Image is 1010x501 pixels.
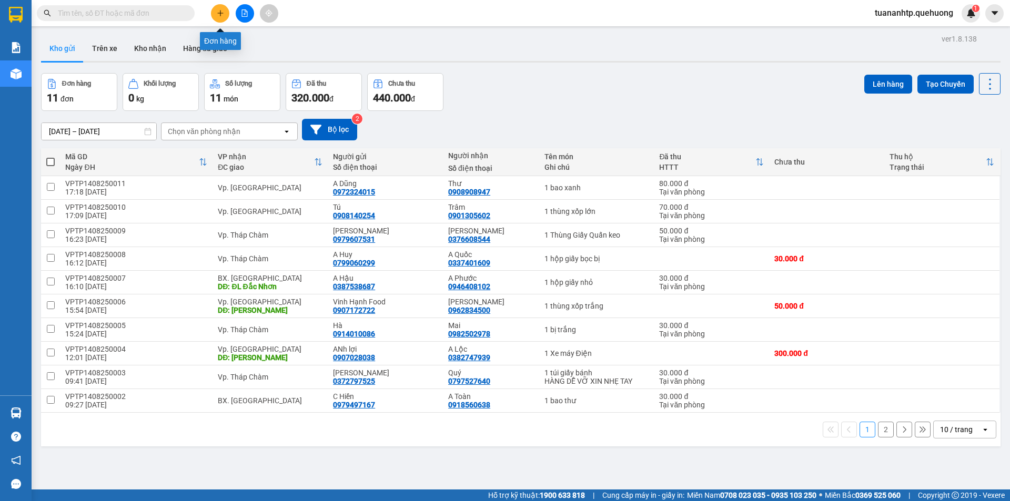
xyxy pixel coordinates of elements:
[286,73,362,111] button: Đã thu320.000đ
[544,183,649,192] div: 1 bao xanh
[65,345,207,353] div: VPTP1408250004
[544,377,649,385] div: HÀNG DỄ VỠ XIN NHẸ TAY
[544,278,649,287] div: 1 hộp giấy nhỏ
[123,73,199,111] button: Khối lượng0kg
[218,306,322,314] div: DĐ: Dư Khánh
[282,127,291,136] svg: open
[65,321,207,330] div: VPTP1408250005
[168,126,240,137] div: Chọn văn phòng nhận
[58,7,182,19] input: Tìm tên, số ĐT hoặc mã đơn
[448,211,490,220] div: 0901305602
[544,302,649,310] div: 1 thùng xốp trắng
[890,152,986,161] div: Thu hộ
[488,489,585,501] span: Hỗ trợ kỹ thuật:
[65,259,207,267] div: 16:12 [DATE]
[210,91,221,104] span: 11
[218,298,322,306] div: Vp. [GEOGRAPHIC_DATA]
[41,36,84,61] button: Kho gửi
[128,91,134,104] span: 0
[448,151,533,160] div: Người nhận
[687,489,816,501] span: Miền Nam
[448,401,490,409] div: 0918560638
[448,250,533,259] div: A Quốc
[204,73,280,111] button: Số lượng11món
[544,369,649,377] div: 1 túi giấy bánh
[878,422,894,437] button: 2
[333,179,438,188] div: A Dũng
[333,211,375,220] div: 0908140254
[44,9,51,17] span: search
[175,36,236,61] button: Hàng đã giao
[825,489,901,501] span: Miền Bắc
[952,492,959,499] span: copyright
[218,152,314,161] div: VP nhận
[65,179,207,188] div: VPTP1408250011
[544,231,649,239] div: 1 Thùng Giấy Quấn keo
[224,95,238,103] span: món
[333,274,438,282] div: A Hậu
[62,80,91,87] div: Đơn hàng
[333,235,375,243] div: 0979607531
[60,148,213,176] th: Toggle SortBy
[65,330,207,338] div: 15:24 [DATE]
[544,396,649,405] div: 1 bao thư
[333,330,375,338] div: 0914010086
[593,489,594,501] span: |
[218,207,322,216] div: Vp. [GEOGRAPHIC_DATA]
[11,479,21,489] span: message
[974,5,977,12] span: 1
[333,321,438,330] div: Hà
[448,274,533,282] div: A Phước
[47,91,58,104] span: 11
[260,4,278,23] button: aim
[448,345,533,353] div: A Lộc
[972,5,979,12] sup: 1
[774,349,879,357] div: 300.000 đ
[41,73,117,111] button: Đơn hàng11đơn
[218,231,322,239] div: Vp. Tháp Chàm
[218,183,322,192] div: Vp. [GEOGRAPHIC_DATA]
[448,164,533,172] div: Số điện thoại
[218,345,322,353] div: Vp. [GEOGRAPHIC_DATA]
[659,163,755,171] div: HTTT
[218,353,322,362] div: DĐ: Dư Khánh
[302,119,357,140] button: Bộ lọc
[60,95,74,103] span: đơn
[236,4,254,23] button: file-add
[11,42,22,53] img: solution-icon
[448,227,533,235] div: Dì Sáu
[218,282,322,291] div: DĐ: ĐL Đắc Nhơn
[65,274,207,282] div: VPTP1408250007
[990,8,999,18] span: caret-down
[890,163,986,171] div: Trạng thái
[981,425,989,434] svg: open
[448,306,490,314] div: 0962834500
[126,36,175,61] button: Kho nhận
[864,75,912,94] button: Lên hàng
[544,152,649,161] div: Tên món
[333,163,438,171] div: Số điện thoại
[65,392,207,401] div: VPTP1408250002
[333,353,375,362] div: 0907028038
[144,80,176,87] div: Khối lượng
[544,163,649,171] div: Ghi chú
[65,282,207,291] div: 16:10 [DATE]
[307,80,326,87] div: Đã thu
[333,259,375,267] div: 0799060299
[659,392,764,401] div: 30.000 đ
[333,306,375,314] div: 0907172722
[654,148,769,176] th: Toggle SortBy
[448,298,533,306] div: Anh Nghiêm
[985,4,1004,23] button: caret-down
[544,325,649,334] div: 1 bị trắng
[602,489,684,501] span: Cung cấp máy in - giấy in:
[448,392,533,401] div: A Toàn
[659,235,764,243] div: Tại văn phòng
[333,188,375,196] div: 0972324015
[65,227,207,235] div: VPTP1408250009
[265,9,272,17] span: aim
[659,321,764,330] div: 30.000 đ
[217,9,224,17] span: plus
[448,179,533,188] div: Thư
[65,203,207,211] div: VPTP1408250010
